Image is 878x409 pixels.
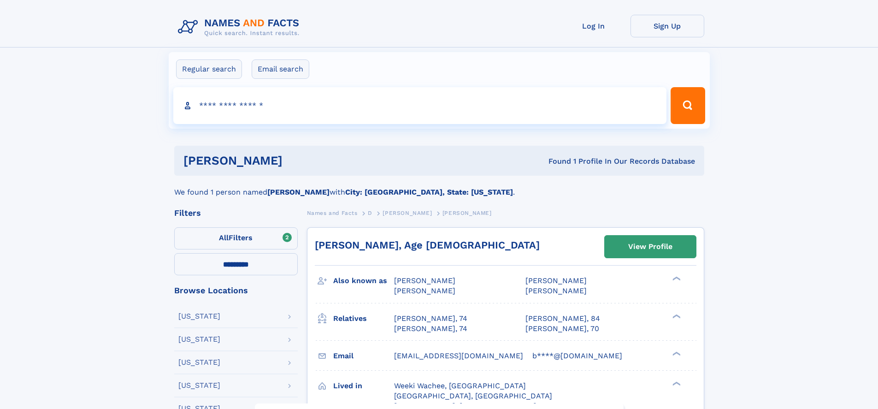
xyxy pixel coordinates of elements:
[333,311,394,326] h3: Relatives
[394,276,455,285] span: [PERSON_NAME]
[174,176,704,198] div: We found 1 person named with .
[415,156,695,166] div: Found 1 Profile In Our Records Database
[368,210,372,216] span: D
[525,276,587,285] span: [PERSON_NAME]
[178,359,220,366] div: [US_STATE]
[178,336,220,343] div: [US_STATE]
[174,286,298,295] div: Browse Locations
[345,188,513,196] b: City: [GEOGRAPHIC_DATA], State: [US_STATE]
[670,276,681,282] div: ❯
[267,188,330,196] b: [PERSON_NAME]
[394,351,523,360] span: [EMAIL_ADDRESS][DOMAIN_NAME]
[557,15,631,37] a: Log In
[176,59,242,79] label: Regular search
[394,286,455,295] span: [PERSON_NAME]
[178,382,220,389] div: [US_STATE]
[174,15,307,40] img: Logo Names and Facts
[368,207,372,219] a: D
[631,15,704,37] a: Sign Up
[333,273,394,289] h3: Also known as
[307,207,358,219] a: Names and Facts
[333,378,394,394] h3: Lived in
[670,380,681,386] div: ❯
[174,227,298,249] label: Filters
[315,239,540,251] a: [PERSON_NAME], Age [DEMOGRAPHIC_DATA]
[394,381,526,390] span: Weeki Wachee, [GEOGRAPHIC_DATA]
[333,348,394,364] h3: Email
[219,233,229,242] span: All
[174,209,298,217] div: Filters
[525,286,587,295] span: [PERSON_NAME]
[670,350,681,356] div: ❯
[628,236,672,257] div: View Profile
[178,313,220,320] div: [US_STATE]
[670,313,681,319] div: ❯
[525,314,600,324] a: [PERSON_NAME], 84
[252,59,309,79] label: Email search
[394,314,467,324] a: [PERSON_NAME], 74
[383,207,432,219] a: [PERSON_NAME]
[442,210,492,216] span: [PERSON_NAME]
[671,87,705,124] button: Search Button
[383,210,432,216] span: [PERSON_NAME]
[525,324,599,334] a: [PERSON_NAME], 70
[183,155,416,166] h1: [PERSON_NAME]
[394,391,552,400] span: [GEOGRAPHIC_DATA], [GEOGRAPHIC_DATA]
[173,87,667,124] input: search input
[605,236,696,258] a: View Profile
[394,324,467,334] a: [PERSON_NAME], 74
